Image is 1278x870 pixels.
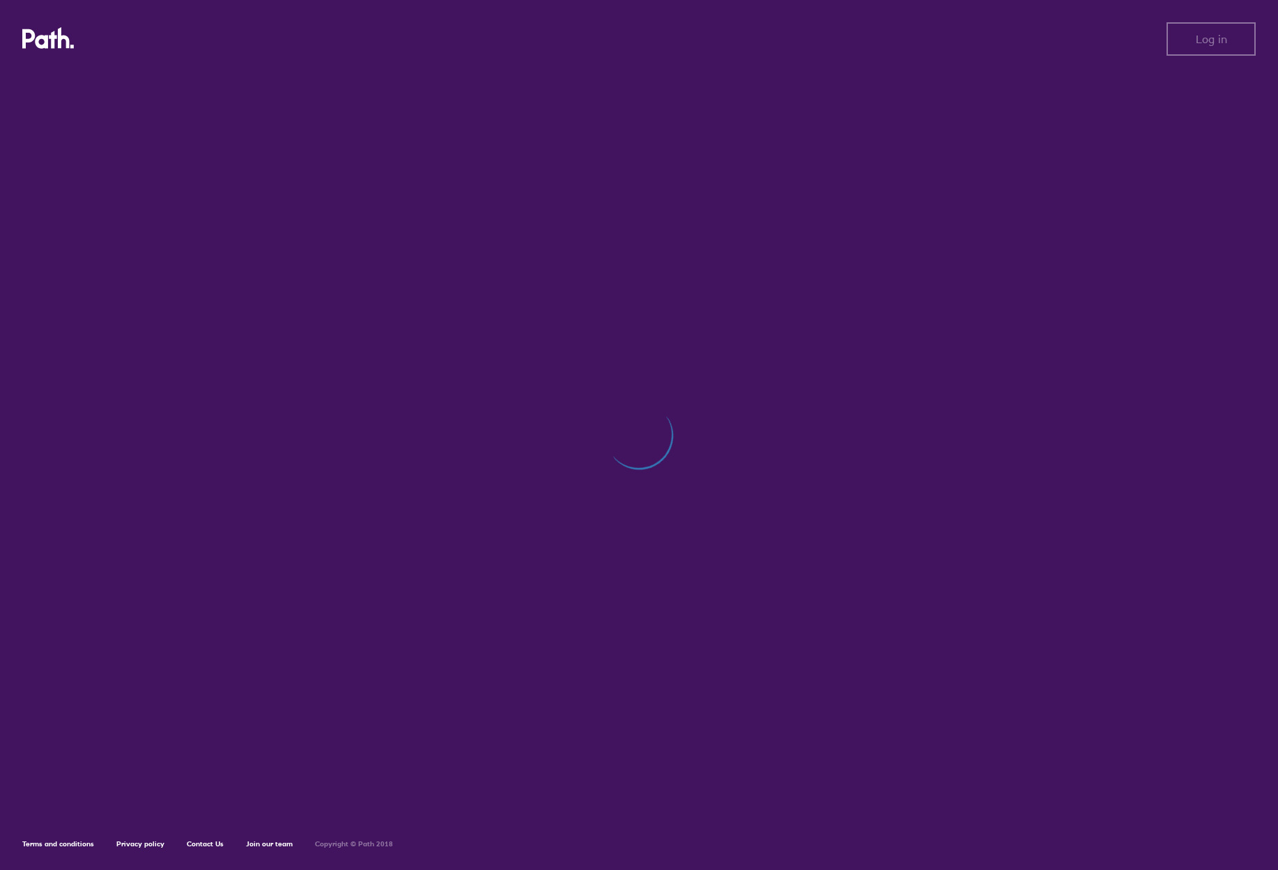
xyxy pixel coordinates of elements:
[187,839,224,848] a: Contact Us
[1167,22,1256,56] button: Log in
[246,839,293,848] a: Join our team
[315,840,393,848] h6: Copyright © Path 2018
[22,839,94,848] a: Terms and conditions
[116,839,164,848] a: Privacy policy
[1196,33,1227,45] span: Log in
